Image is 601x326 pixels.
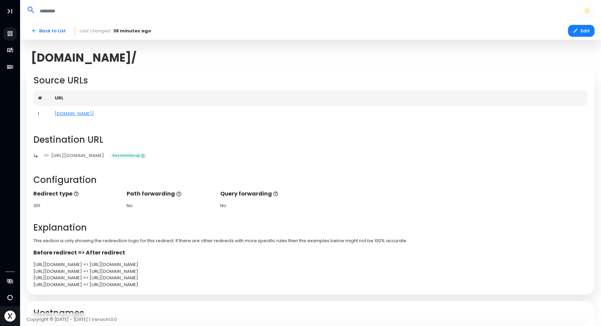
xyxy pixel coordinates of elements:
h2: Destination URL [33,135,588,145]
div: No [127,202,213,209]
p: This section is only showing the redirection logic for this redirect. If there are other redirect... [33,237,588,244]
div: [URL][DOMAIN_NAME] => [URL][DOMAIN_NAME] [33,281,588,288]
h2: Source URLs [33,75,588,86]
div: No [220,202,307,209]
th: URL [50,90,588,106]
a: Back to List [27,25,70,37]
button: Edit [568,25,595,37]
span: [DOMAIN_NAME]/ [31,51,136,64]
th: # [33,90,50,106]
div: 1 [38,110,46,117]
span: 38 minutes ago [113,28,151,34]
a: [URL][DOMAIN_NAME] [39,150,109,161]
h2: Hostnames [33,308,588,319]
p: Query forwarding [220,190,307,198]
h2: Configuration [33,175,588,185]
div: 301 [33,202,120,209]
div: [URL][DOMAIN_NAME] => [URL][DOMAIN_NAME] [33,268,588,275]
p: Before redirect => After redirect [33,249,588,257]
span: Copyright © [DATE] - [DATE] | Version 1.0.0 [27,316,117,323]
a: [DOMAIN_NAME]/ [55,110,94,117]
p: Path forwarding [127,190,213,198]
span: Destination up [110,153,147,159]
span: Last changed: [80,28,111,34]
p: Redirect type [33,190,120,198]
div: [URL][DOMAIN_NAME] => [URL][DOMAIN_NAME] [33,275,588,281]
button: Toggle Aside [3,5,16,18]
img: Avatar [4,311,16,322]
div: [URL][DOMAIN_NAME] => [URL][DOMAIN_NAME] [33,261,588,268]
h2: Explanation [33,222,588,233]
